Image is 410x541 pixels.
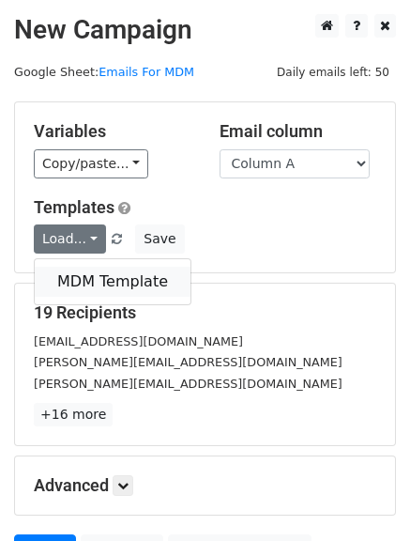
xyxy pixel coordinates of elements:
[34,121,191,142] h5: Variables
[34,355,342,369] small: [PERSON_NAME][EMAIL_ADDRESS][DOMAIN_NAME]
[316,451,410,541] iframe: Chat Widget
[220,121,377,142] h5: Email column
[14,65,194,79] small: Google Sheet:
[99,65,194,79] a: Emails For MDM
[34,302,376,323] h5: 19 Recipients
[34,197,114,217] a: Templates
[34,377,342,391] small: [PERSON_NAME][EMAIL_ADDRESS][DOMAIN_NAME]
[34,224,106,254] a: Load...
[34,475,376,496] h5: Advanced
[34,149,148,178] a: Copy/paste...
[135,224,184,254] button: Save
[34,403,113,426] a: +16 more
[35,267,190,297] a: MDM Template
[270,65,396,79] a: Daily emails left: 50
[34,334,243,348] small: [EMAIL_ADDRESS][DOMAIN_NAME]
[14,14,396,46] h2: New Campaign
[270,62,396,83] span: Daily emails left: 50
